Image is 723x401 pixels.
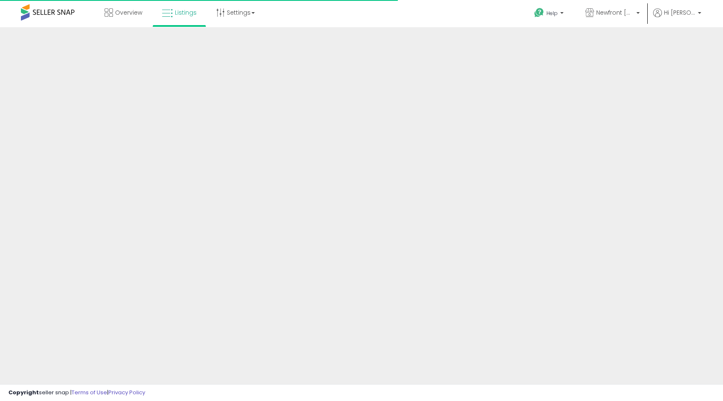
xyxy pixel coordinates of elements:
[664,8,695,17] span: Hi [PERSON_NAME]
[534,8,544,18] i: Get Help
[528,1,572,27] a: Help
[653,8,701,27] a: Hi [PERSON_NAME]
[596,8,634,17] span: Newfront [GEOGRAPHIC_DATA]
[175,8,197,17] span: Listings
[115,8,142,17] span: Overview
[546,10,558,17] span: Help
